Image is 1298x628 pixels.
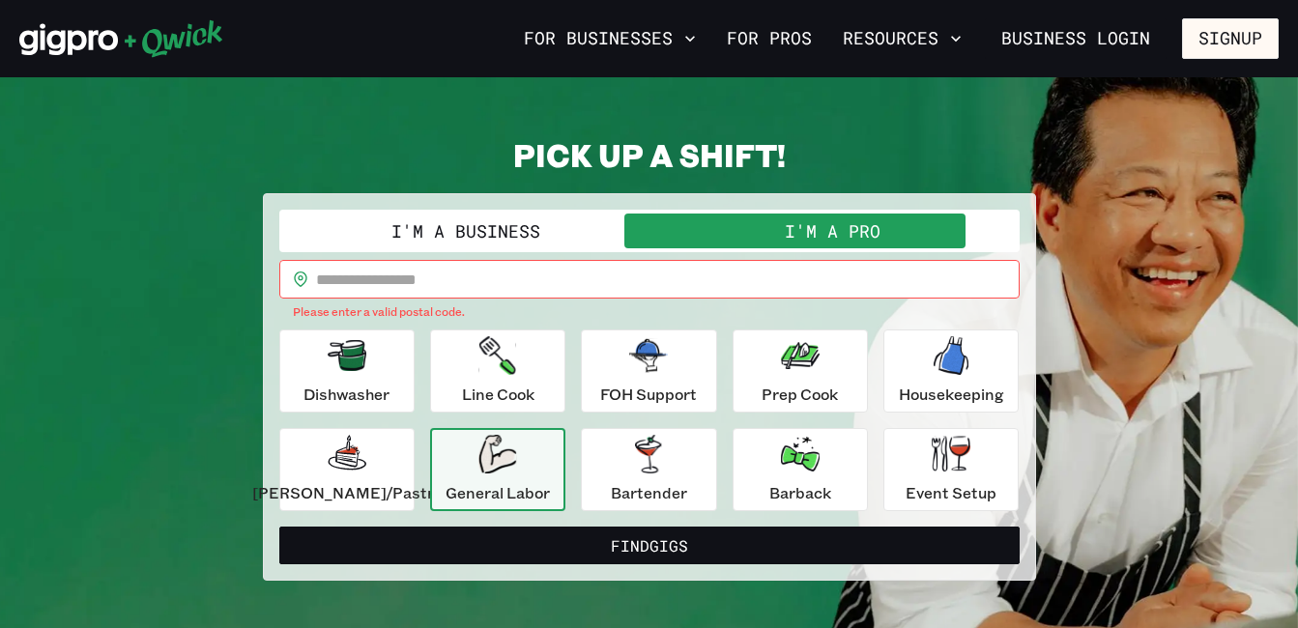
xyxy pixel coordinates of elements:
button: Signup [1182,18,1279,59]
p: Event Setup [906,481,996,504]
button: Dishwasher [279,329,415,413]
button: For Businesses [516,22,704,55]
p: Barback [769,481,831,504]
button: General Labor [430,428,565,511]
p: Prep Cook [762,383,838,406]
p: Housekeeping [899,383,1004,406]
a: Business Login [985,18,1167,59]
button: [PERSON_NAME]/Pastry [279,428,415,511]
p: Dishwasher [303,383,389,406]
button: Line Cook [430,329,565,413]
button: I'm a Pro [649,214,1016,248]
button: FOH Support [581,329,716,413]
p: Bartender [611,481,687,504]
button: I'm a Business [283,214,649,248]
button: Housekeeping [883,329,1019,413]
button: Prep Cook [733,329,868,413]
button: Resources [835,22,969,55]
button: FindGigs [279,527,1020,565]
p: [PERSON_NAME]/Pastry [252,481,442,504]
h2: PICK UP A SHIFT! [263,135,1036,174]
button: Barback [733,428,868,511]
p: General Labor [446,481,550,504]
button: Bartender [581,428,716,511]
button: Event Setup [883,428,1019,511]
p: FOH Support [600,383,697,406]
p: Please enter a valid postal code. [293,302,1006,322]
a: For Pros [719,22,820,55]
p: Line Cook [462,383,534,406]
